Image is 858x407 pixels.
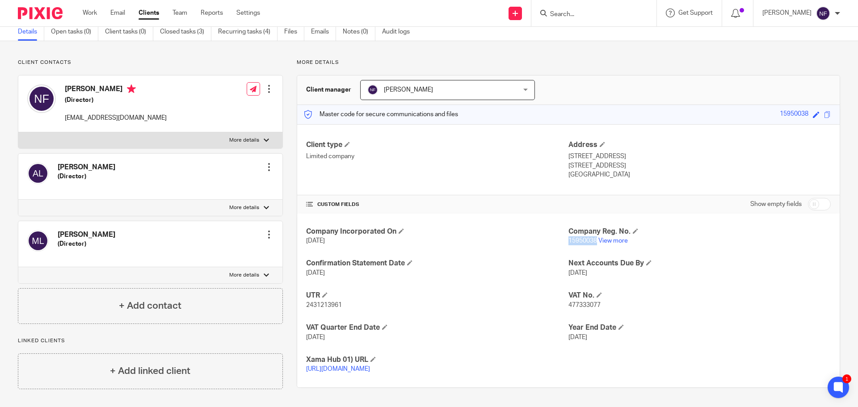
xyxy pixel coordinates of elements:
a: Client tasks (0) [105,23,153,41]
p: More details [297,59,840,66]
a: Open tasks (0) [51,23,98,41]
div: 1 [842,374,851,383]
a: Clients [139,8,159,17]
h4: VAT No. [568,291,831,300]
span: [DATE] [568,334,587,340]
span: 477333077 [568,302,601,308]
span: [DATE] [306,238,325,244]
h4: Client type [306,140,568,150]
img: svg%3E [27,84,56,113]
h4: CUSTOM FIELDS [306,201,568,208]
a: Recurring tasks (4) [218,23,278,41]
img: svg%3E [816,6,830,21]
i: Primary [127,84,136,93]
a: Email [110,8,125,17]
a: Work [83,8,97,17]
p: More details [229,272,259,279]
h3: Client manager [306,85,351,94]
a: Details [18,23,44,41]
label: Show empty fields [750,200,802,209]
p: [STREET_ADDRESS] [568,161,831,170]
h4: [PERSON_NAME] [58,230,115,239]
h4: Xama Hub 01) URL [306,355,568,365]
img: svg%3E [27,163,49,184]
p: [PERSON_NAME] [762,8,812,17]
h4: Company Incorporated On [306,227,568,236]
h4: [PERSON_NAME] [58,163,115,172]
h4: Company Reg. No. [568,227,831,236]
a: Notes (0) [343,23,375,41]
img: svg%3E [367,84,378,95]
a: Files [284,23,304,41]
span: [DATE] [568,270,587,276]
span: 2431213961 [306,302,342,308]
a: [URL][DOMAIN_NAME] [306,366,370,372]
h5: (Director) [58,239,115,248]
img: Pixie [18,7,63,19]
input: Search [549,11,630,19]
h4: Address [568,140,831,150]
h5: (Director) [58,172,115,181]
img: svg%3E [27,230,49,252]
h4: [PERSON_NAME] [65,84,167,96]
h5: (Director) [65,96,167,105]
span: [PERSON_NAME] [384,87,433,93]
p: More details [229,204,259,211]
h4: Year End Date [568,323,831,332]
h4: Next Accounts Due By [568,259,831,268]
span: 15950038 [568,238,597,244]
a: Closed tasks (3) [160,23,211,41]
p: Linked clients [18,337,283,344]
h4: UTR [306,291,568,300]
h4: + Add linked client [110,364,190,378]
h4: VAT Quarter End Date [306,323,568,332]
p: Client contacts [18,59,283,66]
p: More details [229,137,259,144]
span: [DATE] [306,334,325,340]
p: [EMAIL_ADDRESS][DOMAIN_NAME] [65,113,167,122]
h4: + Add contact [119,299,181,313]
a: Emails [311,23,336,41]
p: Master code for secure communications and files [304,110,458,119]
a: Reports [201,8,223,17]
a: Settings [236,8,260,17]
div: 15950038 [780,109,808,120]
p: [GEOGRAPHIC_DATA] [568,170,831,179]
h4: Confirmation Statement Date [306,259,568,268]
p: Limited company [306,152,568,161]
p: [STREET_ADDRESS] [568,152,831,161]
a: Team [172,8,187,17]
span: Get Support [678,10,713,16]
a: Audit logs [382,23,416,41]
a: View more [598,238,628,244]
span: [DATE] [306,270,325,276]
